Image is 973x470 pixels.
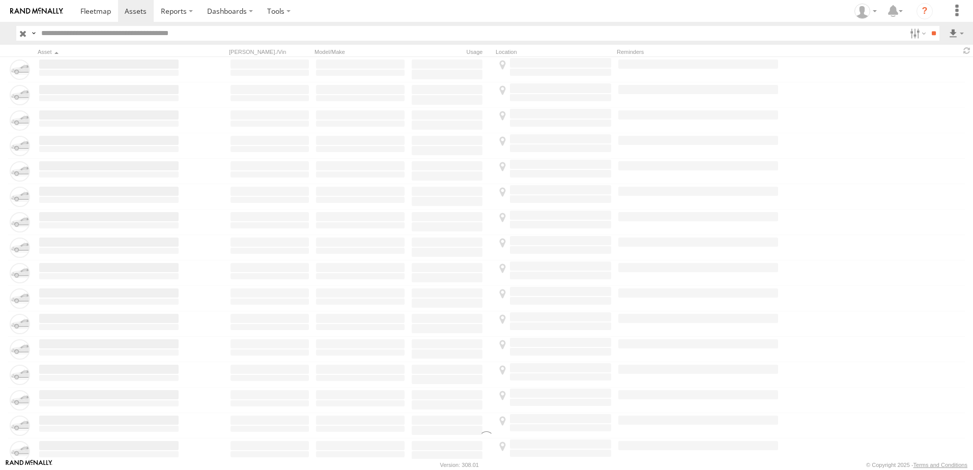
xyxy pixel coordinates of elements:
[10,8,63,15] img: rand-logo.svg
[314,48,406,55] div: Model/Make
[496,48,613,55] div: Location
[38,48,180,55] div: Click to Sort
[906,26,928,41] label: Search Filter Options
[440,462,479,468] div: Version: 308.01
[917,3,933,19] i: ?
[6,460,52,470] a: Visit our Website
[851,4,880,19] div: Yerlin Castro
[617,48,780,55] div: Reminders
[961,46,973,55] span: Refresh
[30,26,38,41] label: Search Query
[410,48,492,55] div: Usage
[913,462,967,468] a: Terms and Conditions
[948,26,965,41] label: Export results as...
[866,462,967,468] div: © Copyright 2025 -
[229,48,310,55] div: [PERSON_NAME]./Vin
